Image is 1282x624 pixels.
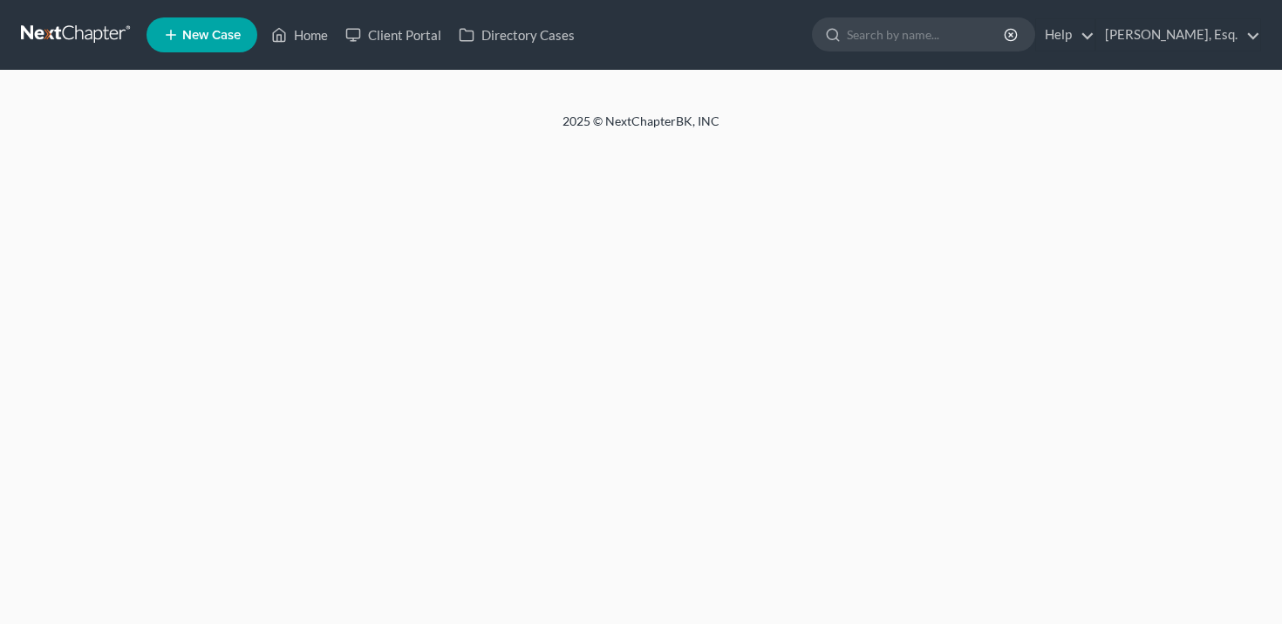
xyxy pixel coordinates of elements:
a: Directory Cases [450,19,583,51]
a: Help [1036,19,1094,51]
input: Search by name... [847,18,1006,51]
a: Client Portal [337,19,450,51]
span: New Case [182,29,241,42]
div: 2025 © NextChapterBK, INC [144,113,1138,144]
a: Home [263,19,337,51]
a: [PERSON_NAME], Esq. [1096,19,1260,51]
